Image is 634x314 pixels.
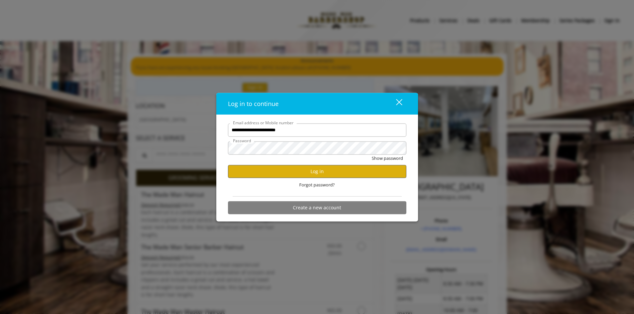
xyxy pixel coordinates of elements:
[384,97,406,110] button: close dialog
[230,119,297,126] label: Email address or Mobile number
[228,201,406,214] button: Create a new account
[299,181,335,188] span: Forgot password?
[230,137,254,144] label: Password
[228,165,406,178] button: Log in
[388,99,402,109] div: close dialog
[372,155,403,161] button: Show password
[228,123,406,137] input: Email address or Mobile number
[228,141,406,155] input: Password
[228,99,279,107] span: Log in to continue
